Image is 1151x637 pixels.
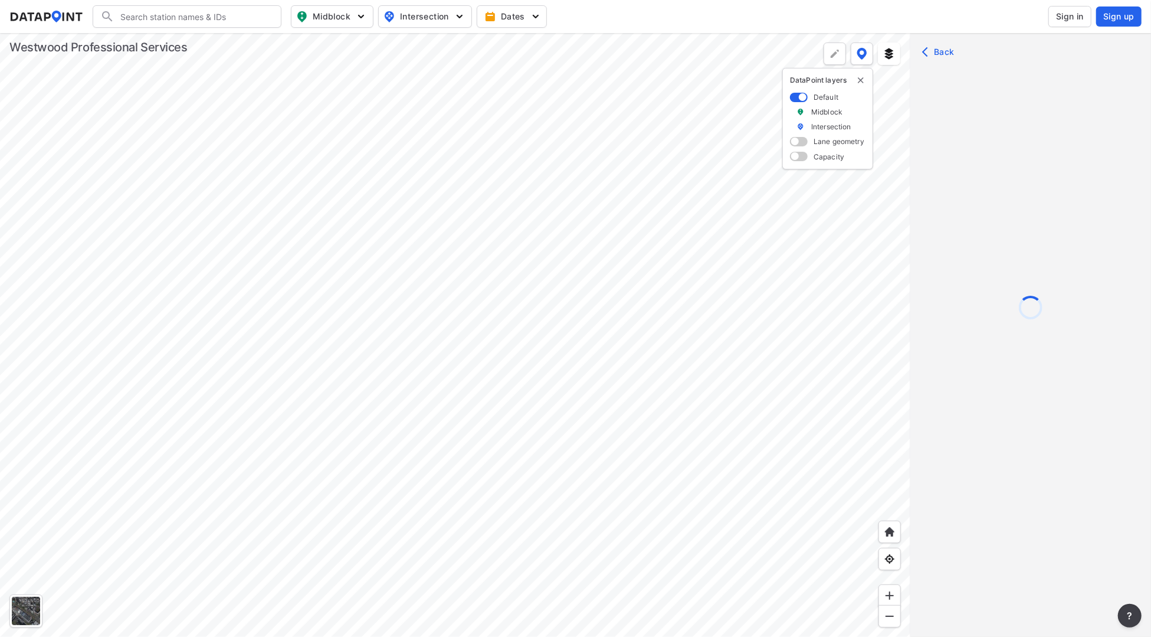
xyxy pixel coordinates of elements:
img: ZvzfEJKXnyWIrJytrsY285QMwk63cM6Drc+sIAAAAASUVORK5CYII= [884,590,896,602]
input: Search [114,7,274,26]
button: Dates [477,5,547,28]
span: Midblock [296,9,366,24]
span: Intersection [383,9,464,24]
p: DataPoint layers [790,76,865,85]
img: +Dz8AAAAASUVORK5CYII= [829,48,841,60]
img: map_pin_mid.602f9df1.svg [295,9,309,24]
img: +XpAUvaXAN7GudzAAAAAElFTkSuQmCC [884,526,896,538]
img: marker_Midblock.5ba75e30.svg [796,107,805,117]
img: dataPointLogo.9353c09d.svg [9,11,83,22]
div: Westwood Professional Services [9,39,188,55]
img: MAAAAAElFTkSuQmCC [884,610,896,622]
label: Intersection [811,122,851,132]
button: more [1118,604,1142,628]
button: Sign in [1048,6,1091,27]
button: Intersection [378,5,472,28]
img: 5YPKRKmlfpI5mqlR8AD95paCi+0kK1fRFDJSaMmawlwaeJcJwk9O2fotCW5ve9gAAAAASUVORK5CYII= [355,11,367,22]
span: Sign in [1056,11,1084,22]
img: calendar-gold.39a51dde.svg [484,11,496,22]
span: Dates [487,11,539,22]
div: View my location [878,548,901,570]
label: Lane geometry [814,136,864,146]
img: layers.ee07997e.svg [883,48,895,60]
div: Polygon tool [824,43,846,65]
a: Sign up [1094,6,1142,27]
div: Toggle basemap [9,594,42,628]
div: Home [878,521,901,543]
img: zeq5HYn9AnE9l6UmnFLPAAAAAElFTkSuQmCC [884,553,896,565]
button: DataPoint layers [851,43,873,65]
button: delete [856,76,865,85]
a: Sign in [1046,6,1094,27]
img: close-external-leyer.3061a1c7.svg [856,76,865,85]
label: Default [814,92,838,102]
button: Sign up [1096,6,1142,27]
img: data-point-layers.37681fc9.svg [857,48,867,60]
label: Capacity [814,152,844,162]
img: map_pin_int.54838e6b.svg [382,9,396,24]
img: marker_Intersection.6861001b.svg [796,122,805,132]
button: External layers [878,43,900,65]
button: Midblock [291,5,373,28]
span: Sign up [1103,11,1134,22]
label: Midblock [811,107,842,117]
div: Zoom out [878,605,901,628]
img: 5YPKRKmlfpI5mqlR8AD95paCi+0kK1fRFDJSaMmawlwaeJcJwk9O2fotCW5ve9gAAAAASUVORK5CYII= [454,11,465,22]
img: 5YPKRKmlfpI5mqlR8AD95paCi+0kK1fRFDJSaMmawlwaeJcJwk9O2fotCW5ve9gAAAAASUVORK5CYII= [530,11,542,22]
span: ? [1125,609,1134,623]
div: Zoom in [878,584,901,607]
